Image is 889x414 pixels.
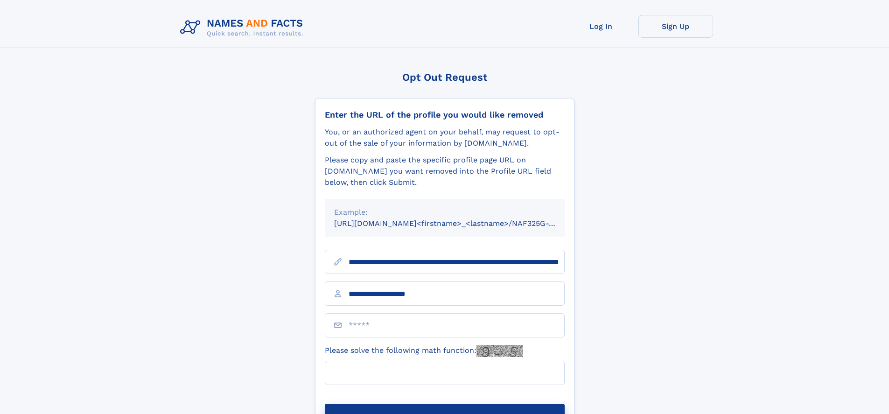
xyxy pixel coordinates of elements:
[325,154,565,188] div: Please copy and paste the specific profile page URL on [DOMAIN_NAME] you want removed into the Pr...
[564,15,638,38] a: Log In
[325,126,565,149] div: You, or an authorized agent on your behalf, may request to opt-out of the sale of your informatio...
[334,219,582,228] small: [URL][DOMAIN_NAME]<firstname>_<lastname>/NAF325G-xxxxxxxx
[325,345,523,357] label: Please solve the following math function:
[315,71,574,83] div: Opt Out Request
[334,207,555,218] div: Example:
[176,15,311,40] img: Logo Names and Facts
[325,110,565,120] div: Enter the URL of the profile you would like removed
[638,15,713,38] a: Sign Up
